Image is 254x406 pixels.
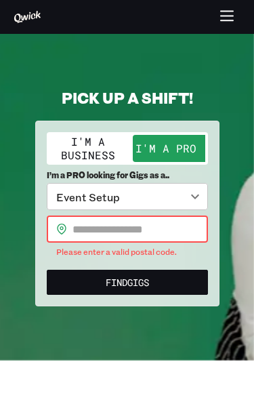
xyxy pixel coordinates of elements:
[35,88,219,107] h2: PICK UP A SHIFT!
[56,245,198,259] p: Please enter a valid postal code.
[47,183,208,210] div: Event Setup
[127,135,205,162] button: I'm a Pro
[47,270,208,295] button: FindGigs
[47,170,208,180] span: I’m a PRO looking for Gigs as a..
[49,135,127,162] button: I'm a Business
